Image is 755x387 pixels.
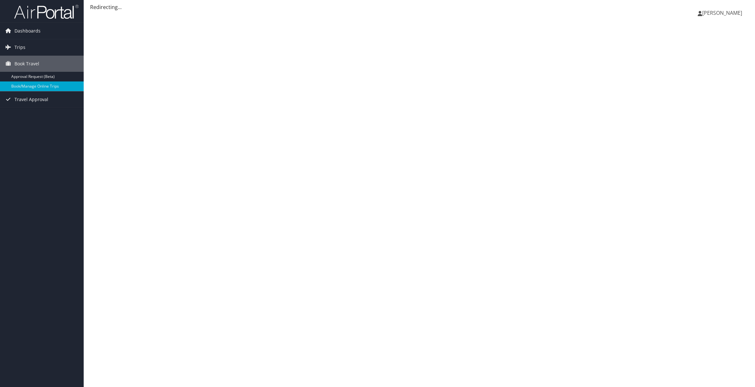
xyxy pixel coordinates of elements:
span: Travel Approval [14,91,48,108]
div: Redirecting... [90,3,749,11]
span: [PERSON_NAME] [702,9,742,16]
span: Dashboards [14,23,41,39]
img: airportal-logo.png [14,4,79,19]
a: [PERSON_NAME] [698,3,749,23]
span: Trips [14,39,25,55]
span: Book Travel [14,56,39,72]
